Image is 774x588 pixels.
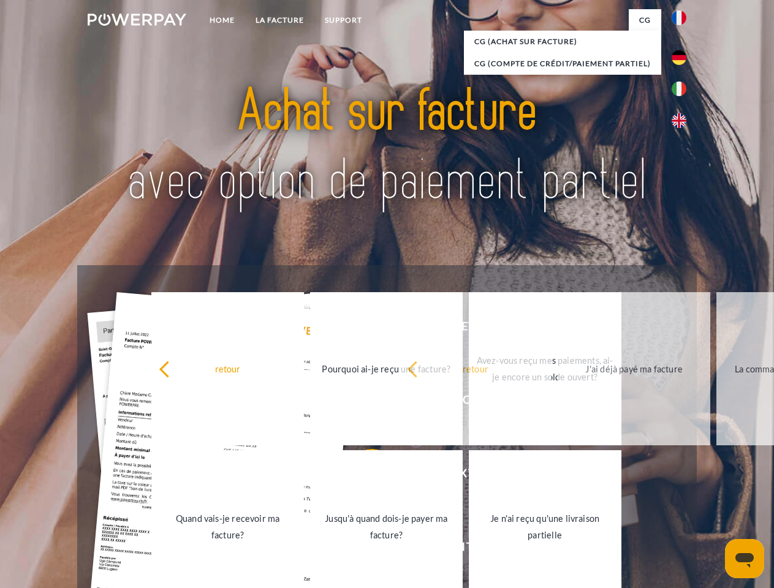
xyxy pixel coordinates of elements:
[159,360,297,377] div: retour
[672,10,686,25] img: fr
[672,81,686,96] img: it
[672,50,686,65] img: de
[725,539,764,578] iframe: Bouton de lancement de la fenêtre de messagerie
[672,113,686,128] img: en
[199,9,245,31] a: Home
[464,53,661,75] a: CG (Compte de crédit/paiement partiel)
[407,360,545,377] div: retour
[159,510,297,543] div: Quand vais-je recevoir ma facture?
[476,510,614,543] div: Je n'ai reçu qu'une livraison partielle
[245,9,314,31] a: LA FACTURE
[565,360,703,377] div: J'ai déjà payé ma facture
[88,13,186,26] img: logo-powerpay-white.svg
[317,360,455,377] div: Pourquoi ai-je reçu une facture?
[464,31,661,53] a: CG (achat sur facture)
[317,510,455,543] div: Jusqu'à quand dois-je payer ma facture?
[117,59,657,235] img: title-powerpay_fr.svg
[629,9,661,31] a: CG
[314,9,373,31] a: Support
